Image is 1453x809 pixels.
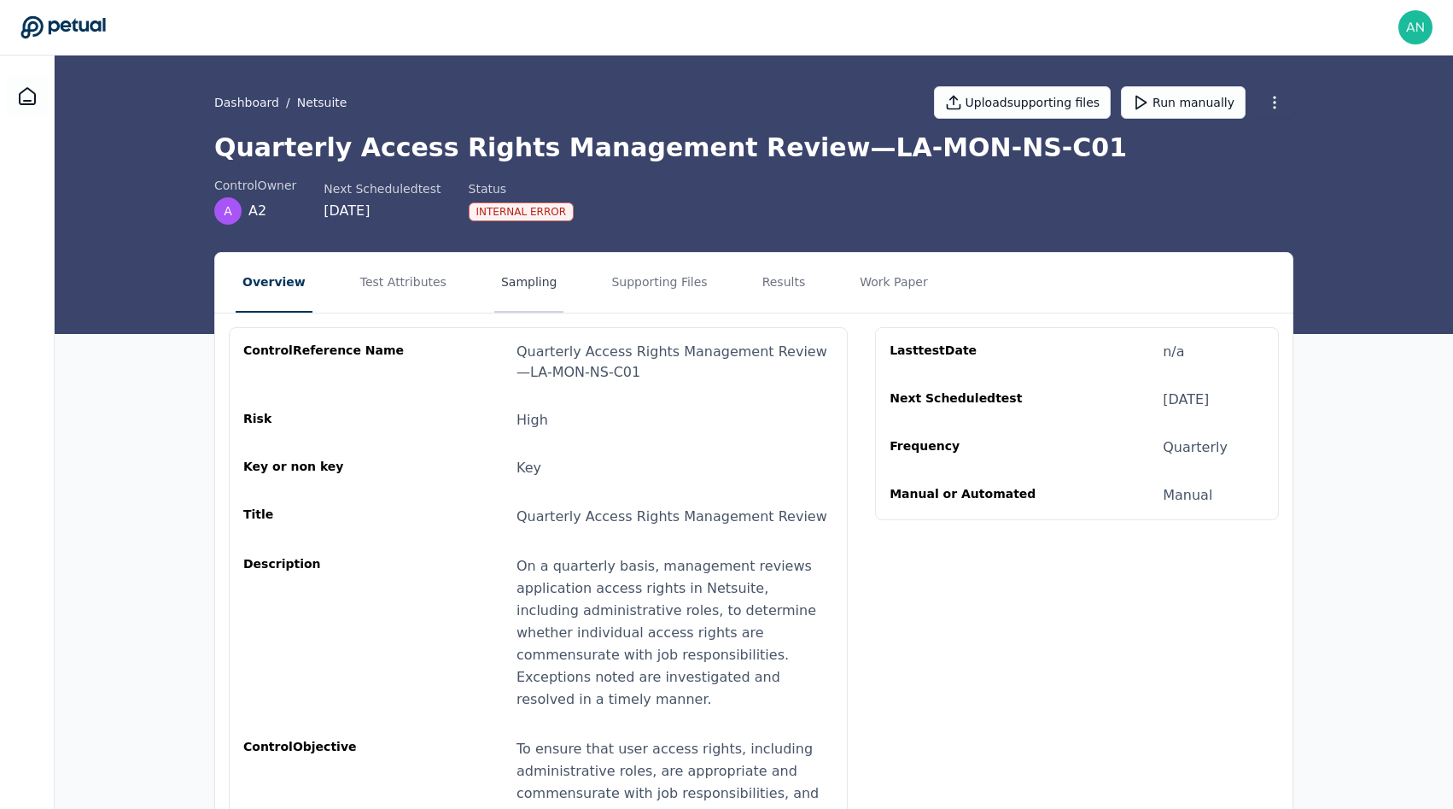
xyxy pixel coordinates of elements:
[214,94,279,111] a: Dashboard
[224,202,232,220] span: A
[890,437,1053,458] div: Frequency
[853,253,935,313] button: Work Paper
[243,342,407,383] div: control Reference Name
[215,253,1293,313] nav: Tabs
[243,458,407,478] div: Key or non key
[243,555,407,711] div: Description
[324,180,441,197] div: Next Scheduled test
[604,253,714,313] button: Supporting Files
[756,253,813,313] button: Results
[1163,485,1212,506] div: Manual
[214,177,296,194] div: control Owner
[934,86,1112,119] button: Uploadsupporting files
[469,202,575,221] div: Internal Error
[7,76,48,117] a: Dashboard
[516,342,833,383] div: Quarterly Access Rights Management Review — LA-MON-NS-C01
[516,508,827,525] span: Quarterly Access Rights Management Review
[1163,342,1184,362] div: n/a
[469,180,575,197] div: Status
[494,253,564,313] button: Sampling
[248,201,266,221] span: A2
[890,390,1053,410] div: Next Scheduled test
[324,201,441,221] div: [DATE]
[1163,390,1209,410] div: [DATE]
[516,458,541,478] div: Key
[890,342,1053,362] div: Last test Date
[243,506,407,528] div: Title
[214,132,1293,163] h1: Quarterly Access Rights Management Review — LA-MON-NS-C01
[20,15,106,39] a: Go to Dashboard
[1398,10,1433,44] img: andrew+doordash@petual.ai
[353,253,453,313] button: Test Attributes
[1121,86,1246,119] button: Run manually
[1163,437,1228,458] div: Quarterly
[890,485,1053,506] div: Manual or Automated
[214,94,347,111] div: /
[516,555,833,711] div: On a quarterly basis, management reviews application access rights in Netsuite, including adminis...
[516,410,548,431] div: High
[243,410,407,431] div: Risk
[236,253,312,313] button: Overview
[297,94,347,111] button: Netsuite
